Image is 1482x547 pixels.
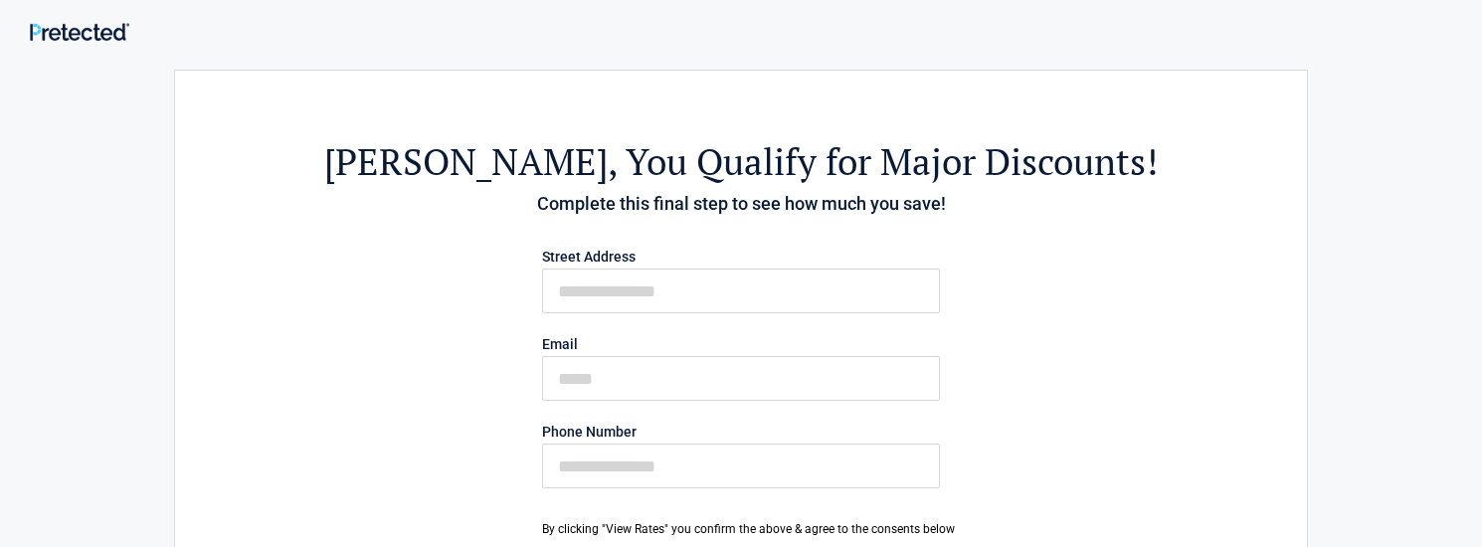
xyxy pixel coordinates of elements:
h2: , You Qualify for Major Discounts! [284,137,1198,186]
h4: Complete this final step to see how much you save! [284,191,1198,217]
label: Email [542,337,940,351]
img: Main Logo [30,23,129,41]
label: Phone Number [542,425,940,439]
label: Street Address [542,250,940,264]
span: [PERSON_NAME] [324,137,608,186]
div: By clicking "View Rates" you confirm the above & agree to the consents below [542,520,940,538]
